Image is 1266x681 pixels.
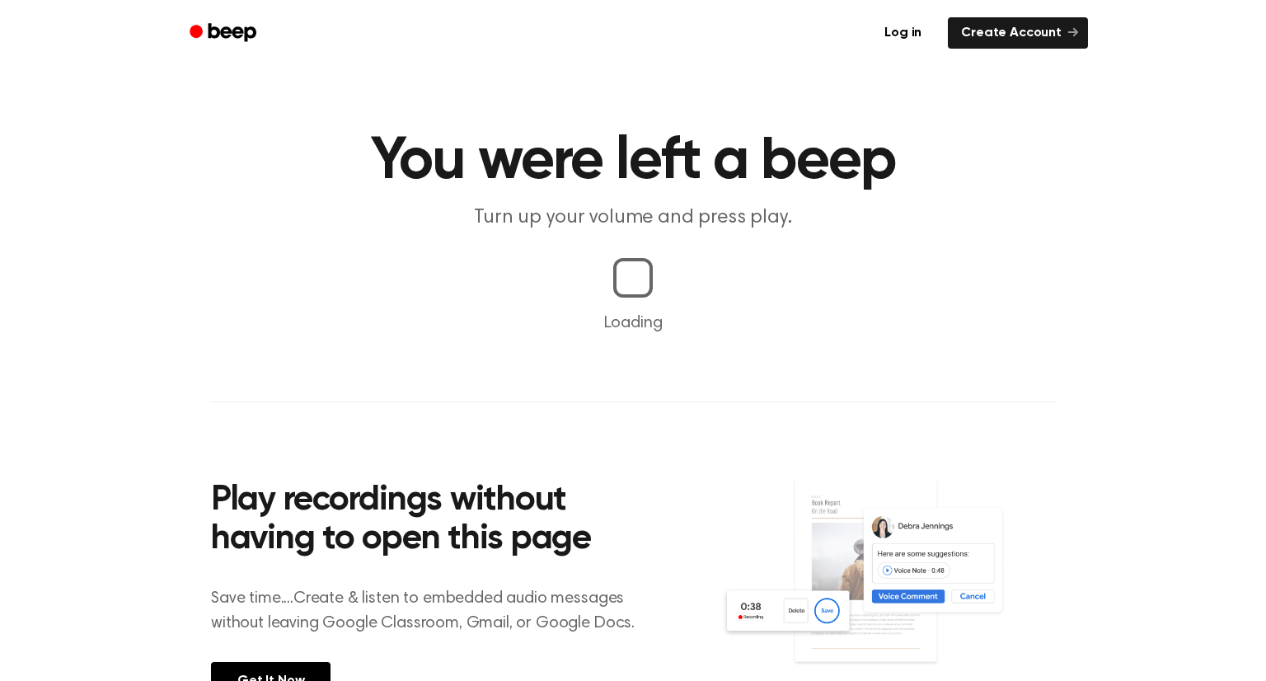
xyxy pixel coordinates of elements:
[211,481,655,560] h2: Play recordings without having to open this page
[316,204,949,232] p: Turn up your volume and press play.
[178,17,271,49] a: Beep
[211,586,655,636] p: Save time....Create & listen to embedded audio messages without leaving Google Classroom, Gmail, ...
[948,17,1088,49] a: Create Account
[20,311,1246,336] p: Loading
[211,132,1055,191] h1: You were left a beep
[868,14,938,52] a: Log in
